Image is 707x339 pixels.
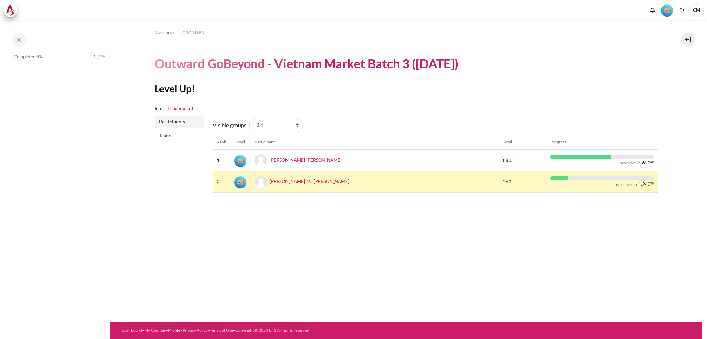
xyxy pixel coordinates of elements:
div: next level in [620,160,641,166]
nav: Navigation bar [155,27,658,38]
span: My courses [155,30,175,36]
a: [PERSON_NAME] [PERSON_NAME] [270,157,342,163]
h1: Outward GoBeyond - Vietnam Market Batch 3 ([DATE]) [155,56,458,72]
img: Level #1 [234,176,246,188]
span: xp [650,161,654,163]
span: CM [690,3,704,17]
th: Progress [546,135,658,150]
td: 1 [213,150,230,171]
label: Visible groups [213,121,246,129]
a: Participants [155,116,204,128]
img: Level #1 [661,4,673,17]
span: Completed 4% [14,53,43,60]
a: [PERSON_NAME] Ma [PERSON_NAME] [270,179,349,184]
span: OPO VN B3 [182,30,204,36]
span: / 25 [97,53,106,60]
th: Rank [213,135,230,150]
a: Level #1 [658,4,676,17]
div: Level #1 [234,154,246,167]
a: Teams [155,129,204,142]
div: • • • • • [122,327,440,333]
th: Total [499,135,546,150]
a: Info [155,105,162,112]
th: Participant [251,135,499,150]
span: Participants [159,118,202,125]
a: Dashboard [122,328,142,333]
div: 4% [14,64,18,64]
span: 880 [503,157,511,164]
section: Content [110,20,702,209]
a: My Courses [144,328,166,333]
span: xp [511,158,514,160]
th: Level [230,135,251,150]
span: xp [511,180,514,181]
a: Profile [168,328,180,333]
a: User menu [690,3,704,17]
td: 2 [213,171,230,192]
a: OPO VN B3 [182,29,204,37]
button: Languages [677,5,687,16]
a: Copyright © 2024 BTS All rights reserved [235,328,309,333]
span: 260 [503,179,511,186]
span: xp [650,182,654,184]
span: 1,240 [638,182,650,187]
img: Level #1 [234,155,246,167]
a: Leaderboard [168,105,193,112]
span: 620 [642,160,650,165]
span: Teams [159,132,202,139]
div: next level in [616,182,637,187]
a: Privacy Policy [183,328,208,333]
a: Terms of Use [210,328,233,333]
a: My courses [155,29,175,37]
img: Architeck [6,5,15,16]
a: Architeck Architeck [3,3,21,17]
span: 1 [93,53,96,60]
div: Show notification window with no new notifications [647,5,658,16]
h2: Level Up! [155,82,658,95]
